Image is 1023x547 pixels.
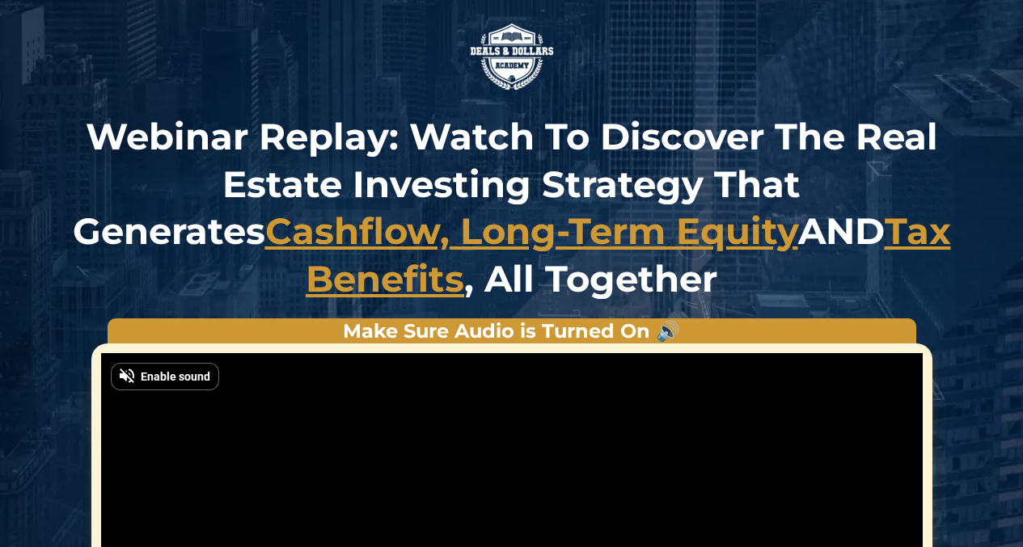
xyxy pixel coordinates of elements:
[306,208,951,301] u: Tax Benefits
[39,113,985,302] h1: Webinar Replay: Watch To Discover The Real Estate Investing Strategy That Generates AND , All Tog...
[343,319,680,343] strong: Make Sure Audio is Turned On 🔊
[141,371,210,382] span: Enable sound
[111,363,219,390] button: Enable sound
[265,208,798,253] u: Cashflow, Long-Term Equity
